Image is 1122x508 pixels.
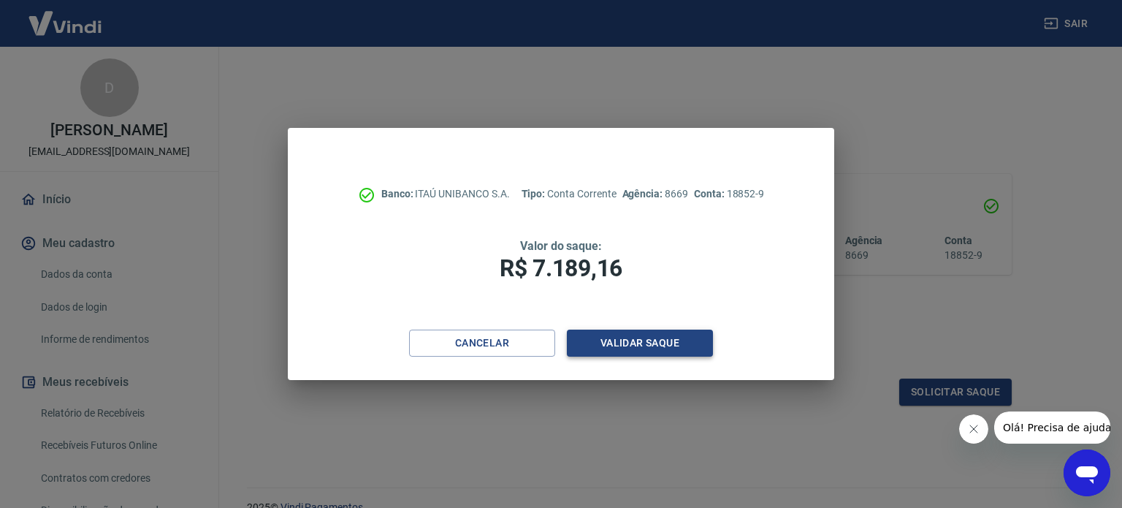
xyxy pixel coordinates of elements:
span: R$ 7.189,16 [500,254,622,282]
span: Banco: [381,188,416,200]
button: Validar saque [567,330,713,357]
p: 8669 [622,186,688,202]
iframe: Botão para abrir a janela de mensagens [1064,450,1110,496]
span: Valor do saque: [520,239,602,253]
button: Cancelar [409,330,555,357]
p: 18852-9 [694,186,764,202]
p: Conta Corrente [522,186,617,202]
p: ITAÚ UNIBANCO S.A. [381,186,510,202]
span: Olá! Precisa de ajuda? [9,10,123,22]
iframe: Fechar mensagem [959,414,988,444]
iframe: Mensagem da empresa [994,412,1110,444]
span: Agência: [622,188,665,200]
span: Conta: [694,188,727,200]
span: Tipo: [522,188,548,200]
